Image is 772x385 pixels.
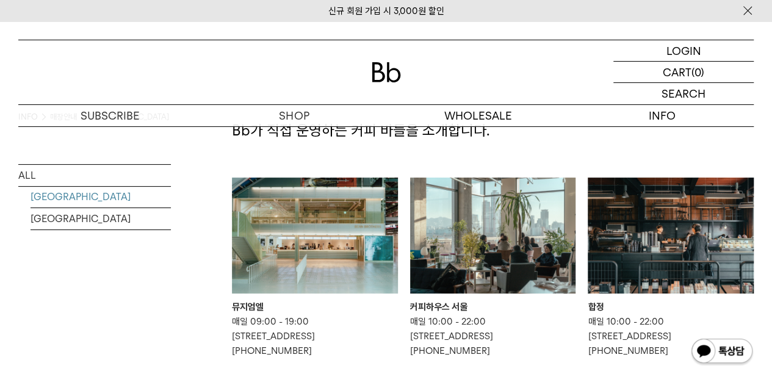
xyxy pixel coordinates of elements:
a: 커피하우스 서울 커피하우스 서울 매일 10:00 - 22:00[STREET_ADDRESS][PHONE_NUMBER] [410,178,576,358]
img: 카카오톡 채널 1:1 채팅 버튼 [690,337,754,367]
p: 매일 10:00 - 22:00 [STREET_ADDRESS] [PHONE_NUMBER] [410,314,576,358]
p: 매일 09:00 - 19:00 [STREET_ADDRESS] [PHONE_NUMBER] [232,314,398,358]
p: SEARCH [662,83,705,104]
img: 뮤지엄엘 [232,178,398,293]
a: ALL [18,165,171,186]
a: CART (0) [613,62,754,83]
a: 합정 합정 매일 10:00 - 22:00[STREET_ADDRESS][PHONE_NUMBER] [588,178,754,358]
p: WHOLESALE [386,105,570,126]
div: 합정 [588,300,754,314]
a: 신규 회원 가입 시 3,000원 할인 [328,5,444,16]
a: 뮤지엄엘 뮤지엄엘 매일 09:00 - 19:00[STREET_ADDRESS][PHONE_NUMBER] [232,178,398,358]
p: CART [663,62,691,82]
img: 합정 [588,178,754,293]
a: LOGIN [613,40,754,62]
div: 뮤지엄엘 [232,300,398,314]
a: SUBSCRIBE [18,105,202,126]
a: SHOP [202,105,386,126]
p: 매일 10:00 - 22:00 [STREET_ADDRESS] [PHONE_NUMBER] [588,314,754,358]
p: Bb가 직접 운영하는 커피 바들을 소개합니다. [232,120,754,141]
p: (0) [691,62,704,82]
p: INFO [570,105,754,126]
a: [GEOGRAPHIC_DATA] [31,208,171,229]
div: 커피하우스 서울 [410,300,576,314]
img: 커피하우스 서울 [410,178,576,293]
img: 로고 [372,62,401,82]
a: [GEOGRAPHIC_DATA] [31,186,171,207]
p: LOGIN [666,40,701,61]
